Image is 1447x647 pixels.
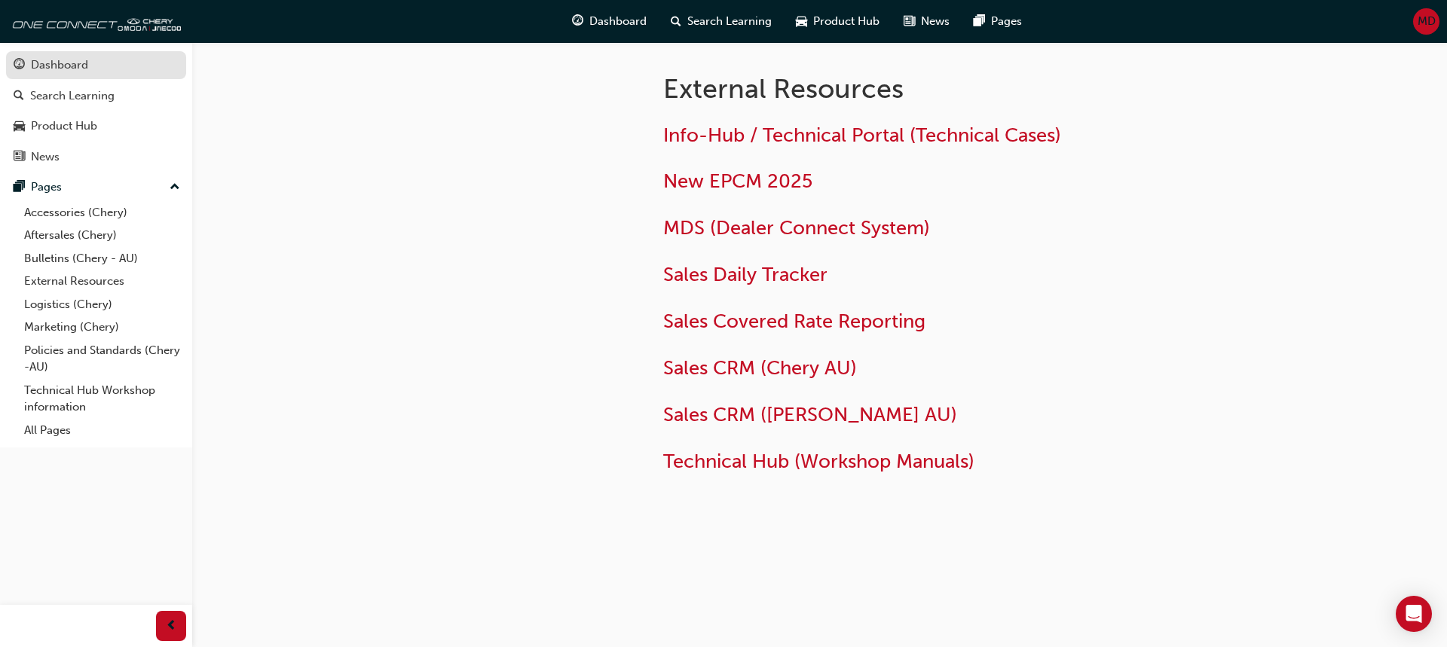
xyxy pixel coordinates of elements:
[784,6,892,37] a: car-iconProduct Hub
[1418,13,1436,30] span: MD
[31,179,62,196] div: Pages
[18,316,186,339] a: Marketing (Chery)
[663,263,828,286] a: Sales Daily Tracker
[18,419,186,442] a: All Pages
[14,151,25,164] span: news-icon
[8,6,181,36] img: oneconnect
[659,6,784,37] a: search-iconSearch Learning
[170,178,180,197] span: up-icon
[6,48,186,173] button: DashboardSearch LearningProduct HubNews
[18,224,186,247] a: Aftersales (Chery)
[31,148,60,166] div: News
[18,379,186,419] a: Technical Hub Workshop information
[18,339,186,379] a: Policies and Standards (Chery -AU)
[663,169,812,193] a: New EPCM 2025
[663,356,857,380] a: Sales CRM (Chery AU)
[6,143,186,171] a: News
[663,216,930,240] a: MDS (Dealer Connect System)
[6,173,186,201] button: Pages
[18,201,186,224] a: Accessories (Chery)
[31,117,97,135] div: Product Hub
[1413,8,1439,35] button: MD
[560,6,659,37] a: guage-iconDashboard
[671,12,681,31] span: search-icon
[663,450,974,473] a: Technical Hub (Workshop Manuals)
[30,87,115,105] div: Search Learning
[6,51,186,79] a: Dashboard
[18,270,186,293] a: External Resources
[892,6,962,37] a: news-iconNews
[991,13,1022,30] span: Pages
[962,6,1034,37] a: pages-iconPages
[663,72,1158,105] h1: External Resources
[687,13,772,30] span: Search Learning
[14,59,25,72] span: guage-icon
[921,13,950,30] span: News
[796,12,807,31] span: car-icon
[663,124,1061,147] a: Info-Hub / Technical Portal (Technical Cases)
[663,403,957,426] a: Sales CRM ([PERSON_NAME] AU)
[31,56,88,74] div: Dashboard
[974,12,985,31] span: pages-icon
[813,13,880,30] span: Product Hub
[18,247,186,270] a: Bulletins (Chery - AU)
[14,181,25,194] span: pages-icon
[14,120,25,133] span: car-icon
[904,12,915,31] span: news-icon
[572,12,583,31] span: guage-icon
[14,90,24,103] span: search-icon
[166,617,177,636] span: prev-icon
[589,13,647,30] span: Dashboard
[1396,596,1432,632] div: Open Intercom Messenger
[18,293,186,316] a: Logistics (Chery)
[663,310,925,333] a: Sales Covered Rate Reporting
[6,82,186,110] a: Search Learning
[6,112,186,140] a: Product Hub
